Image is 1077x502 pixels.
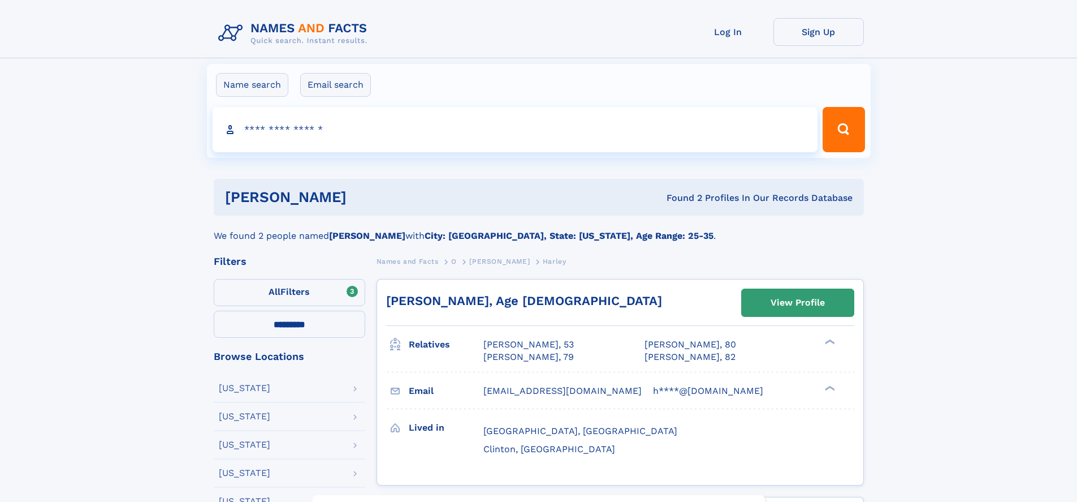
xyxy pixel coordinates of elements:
[219,469,270,478] div: [US_STATE]
[269,286,280,297] span: All
[213,107,818,152] input: search input
[214,351,365,362] div: Browse Locations
[822,384,836,392] div: ❯
[451,258,457,265] span: O
[386,294,662,308] a: [PERSON_NAME], Age [DEMOGRAPHIC_DATA]
[409,381,483,401] h3: Email
[483,444,615,454] span: Clinton, [GEOGRAPHIC_DATA]
[451,254,457,268] a: O
[823,107,864,152] button: Search Button
[543,258,566,265] span: Harley
[771,290,825,316] div: View Profile
[645,351,736,363] a: [PERSON_NAME], 82
[483,338,574,351] a: [PERSON_NAME], 53
[329,230,405,241] b: [PERSON_NAME]
[409,418,483,437] h3: Lived in
[219,412,270,421] div: [US_STATE]
[214,18,377,49] img: Logo Names and Facts
[300,73,371,97] label: Email search
[742,289,854,316] a: View Profile
[483,351,574,363] a: [PERSON_NAME], 79
[683,18,773,46] a: Log In
[645,338,736,351] a: [PERSON_NAME], 80
[773,18,864,46] a: Sign Up
[469,258,530,265] span: [PERSON_NAME]
[214,216,864,243] div: We found 2 people named with .
[822,338,836,346] div: ❯
[425,230,713,241] b: City: [GEOGRAPHIC_DATA], State: [US_STATE], Age Range: 25-35
[216,73,288,97] label: Name search
[469,254,530,268] a: [PERSON_NAME]
[219,384,270,393] div: [US_STATE]
[225,190,507,204] h1: [PERSON_NAME]
[409,335,483,354] h3: Relatives
[377,254,439,268] a: Names and Facts
[214,279,365,306] label: Filters
[507,192,853,204] div: Found 2 Profiles In Our Records Database
[483,385,642,396] span: [EMAIL_ADDRESS][DOMAIN_NAME]
[214,256,365,267] div: Filters
[219,440,270,449] div: [US_STATE]
[483,426,677,436] span: [GEOGRAPHIC_DATA], [GEOGRAPHIC_DATA]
